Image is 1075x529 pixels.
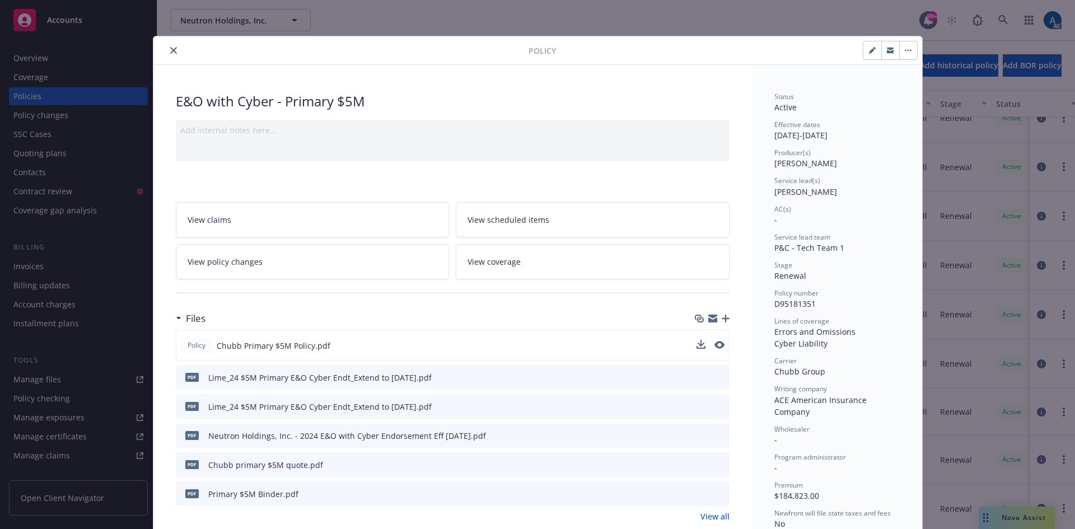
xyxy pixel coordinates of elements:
[715,430,725,442] button: preview file
[774,148,811,157] span: Producer(s)
[217,340,330,352] span: Chubb Primary $5M Policy.pdf
[208,488,298,500] div: Primary $5M Binder.pdf
[774,176,820,185] span: Service lead(s)
[188,256,263,268] span: View policy changes
[774,384,827,394] span: Writing company
[456,244,730,279] a: View coverage
[176,244,450,279] a: View policy changes
[774,102,797,113] span: Active
[774,242,844,253] span: P&C - Tech Team 1
[176,92,730,111] div: E&O with Cyber - Primary $5M
[774,316,829,326] span: Lines of coverage
[700,511,730,522] a: View all
[774,158,837,168] span: [PERSON_NAME]
[697,340,705,349] button: download file
[186,311,205,326] h3: Files
[697,459,706,471] button: download file
[774,338,900,349] div: Cyber Liability
[774,120,900,141] div: [DATE] - [DATE]
[774,508,891,518] span: Newfront will file state taxes and fees
[774,395,869,417] span: ACE American Insurance Company
[774,204,791,214] span: AC(s)
[774,298,816,309] span: D95181351
[468,214,549,226] span: View scheduled items
[185,460,199,469] span: pdf
[167,44,180,57] button: close
[697,488,706,500] button: download file
[697,401,706,413] button: download file
[715,372,725,383] button: preview file
[774,518,785,529] span: No
[714,341,725,349] button: preview file
[208,430,486,442] div: Neutron Holdings, Inc. - 2024 E&O with Cyber Endorsement Eff [DATE].pdf
[185,373,199,381] span: pdf
[208,372,432,383] div: Lime_24 $5M Primary E&O Cyber Endt_Extend to [DATE].pdf
[774,462,777,473] span: -
[774,490,819,501] span: $184,823.00
[774,120,820,129] span: Effective dates
[774,366,825,377] span: Chubb Group
[697,340,705,352] button: download file
[456,202,730,237] a: View scheduled items
[774,434,777,445] span: -
[208,459,323,471] div: Chubb primary $5M quote.pdf
[715,488,725,500] button: preview file
[176,202,450,237] a: View claims
[774,92,794,101] span: Status
[774,288,819,298] span: Policy number
[180,124,725,136] div: Add internal notes here...
[529,45,556,57] span: Policy
[714,340,725,352] button: preview file
[468,256,521,268] span: View coverage
[185,431,199,439] span: pdf
[774,232,830,242] span: Service lead team
[208,401,432,413] div: Lime_24 $5M Primary E&O Cyber Endt_Extend to [DATE].pdf
[185,489,199,498] span: pdf
[774,326,900,338] div: Errors and Omissions
[185,402,199,410] span: pdf
[176,311,205,326] div: Files
[188,214,231,226] span: View claims
[715,401,725,413] button: preview file
[774,452,846,462] span: Program administrator
[774,356,797,366] span: Carrier
[774,260,792,270] span: Stage
[774,186,837,197] span: [PERSON_NAME]
[774,270,806,281] span: Renewal
[774,480,803,490] span: Premium
[715,459,725,471] button: preview file
[774,214,777,225] span: -
[697,430,706,442] button: download file
[697,372,706,383] button: download file
[185,340,208,350] span: Policy
[774,424,810,434] span: Wholesaler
